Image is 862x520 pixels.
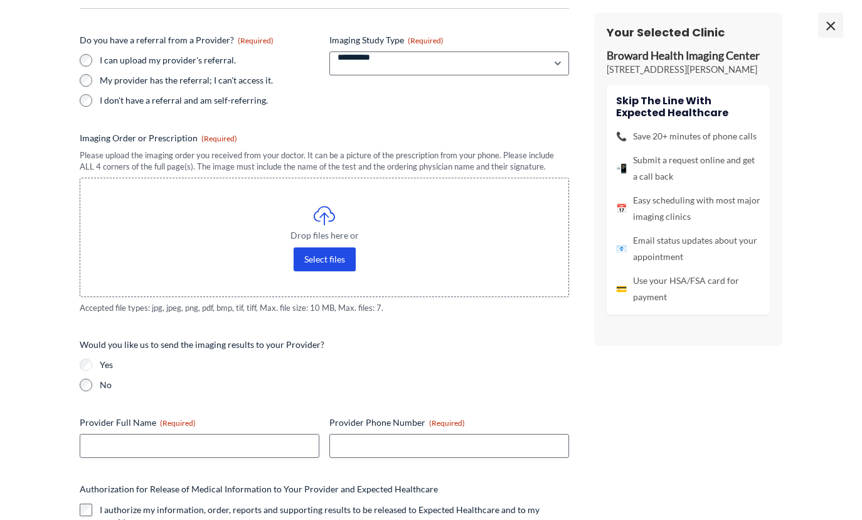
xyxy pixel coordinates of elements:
[100,74,319,87] label: My provider has the referral; I can't access it.
[607,25,770,40] h3: Your Selected Clinic
[100,54,319,67] label: I can upload my provider's referral.
[616,241,627,257] span: 📧
[616,128,627,144] span: 📞
[818,13,843,38] span: ×
[616,281,627,297] span: 💳
[294,247,356,271] button: select files, imaging order or prescription(required)
[607,49,770,63] p: Broward Health Imaging Center
[607,63,770,76] p: [STREET_ADDRESS][PERSON_NAME]
[238,36,274,45] span: (Required)
[616,192,760,225] li: Easy scheduling with most major imaging clinics
[616,273,760,305] li: Use your HSA/FSA card for payment
[160,418,196,428] span: (Required)
[329,416,569,429] label: Provider Phone Number
[616,95,760,119] h4: Skip the line with Expected Healthcare
[100,379,569,391] label: No
[616,152,760,185] li: Submit a request online and get a call back
[616,128,760,144] li: Save 20+ minutes of phone calls
[201,134,237,143] span: (Required)
[329,34,569,46] label: Imaging Study Type
[80,416,319,429] label: Provider Full Name
[616,160,627,176] span: 📲
[616,232,760,265] li: Email status updates about your appointment
[100,359,569,371] label: Yes
[80,483,438,496] legend: Authorization for Release of Medical Information to Your Provider and Expected Healthcare
[616,200,627,217] span: 📅
[105,231,543,240] span: Drop files here or
[429,418,465,428] span: (Required)
[80,132,569,144] label: Imaging Order or Prescription
[80,302,569,314] span: Accepted file types: jpg, jpeg, png, pdf, bmp, tif, tiff, Max. file size: 10 MB, Max. files: 7.
[100,94,319,107] label: I don't have a referral and am self-referring.
[80,34,274,46] legend: Do you have a referral from a Provider?
[80,339,324,351] legend: Would you like us to send the imaging results to your Provider?
[80,149,569,173] div: Please upload the imaging order you received from your doctor. It can be a picture of the prescri...
[408,36,444,45] span: (Required)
